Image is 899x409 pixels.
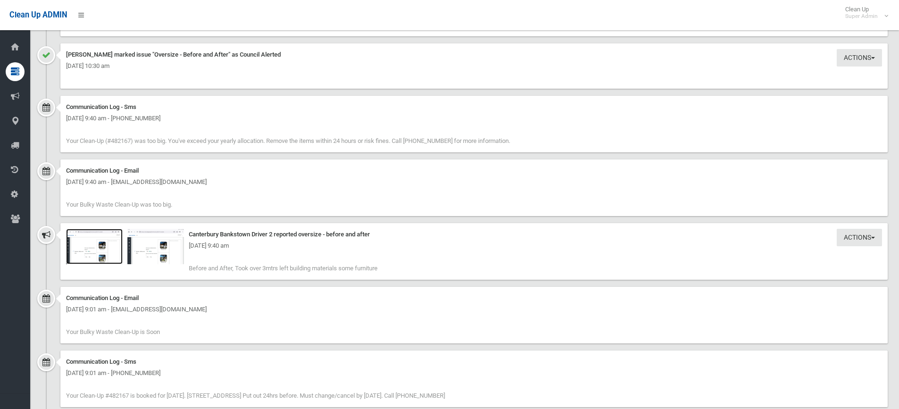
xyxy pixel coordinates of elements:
[66,101,882,113] div: Communication Log - Sms
[66,292,882,304] div: Communication Log - Email
[66,60,882,72] div: [DATE] 10:30 am
[840,6,887,20] span: Clean Up
[66,356,882,367] div: Communication Log - Sms
[9,10,67,19] span: Clean Up ADMIN
[127,229,184,264] img: Screenshot_20250923-093814_Firefox.jpg
[837,49,882,67] button: Actions
[66,176,882,188] div: [DATE] 9:40 am - [EMAIL_ADDRESS][DOMAIN_NAME]
[66,229,123,264] img: Screenshot_20250923-093814_Firefox.jpg
[66,137,510,144] span: Your Clean-Up (#482167) was too big. You've exceed your yearly allocation. Remove the items withi...
[66,240,882,251] div: [DATE] 9:40 am
[66,201,172,208] span: Your Bulky Waste Clean-Up was too big.
[837,229,882,246] button: Actions
[845,13,878,20] small: Super Admin
[66,165,882,176] div: Communication Log - Email
[66,229,882,240] div: Canterbury Bankstown Driver 2 reported oversize - before and after
[66,392,445,399] span: Your Clean-Up #482167 is booked for [DATE]. [STREET_ADDRESS] Put out 24hrs before. Must change/ca...
[66,328,160,335] span: Your Bulky Waste Clean-Up is Soon
[66,367,882,379] div: [DATE] 9:01 am - [PHONE_NUMBER]
[66,304,882,315] div: [DATE] 9:01 am - [EMAIL_ADDRESS][DOMAIN_NAME]
[66,49,882,60] div: [PERSON_NAME] marked issue "Oversize - Before and After" as Council Alerted
[189,265,378,272] span: Before and After, Took over 3mtrs left building materials some furniture
[66,113,882,124] div: [DATE] 9:40 am - [PHONE_NUMBER]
